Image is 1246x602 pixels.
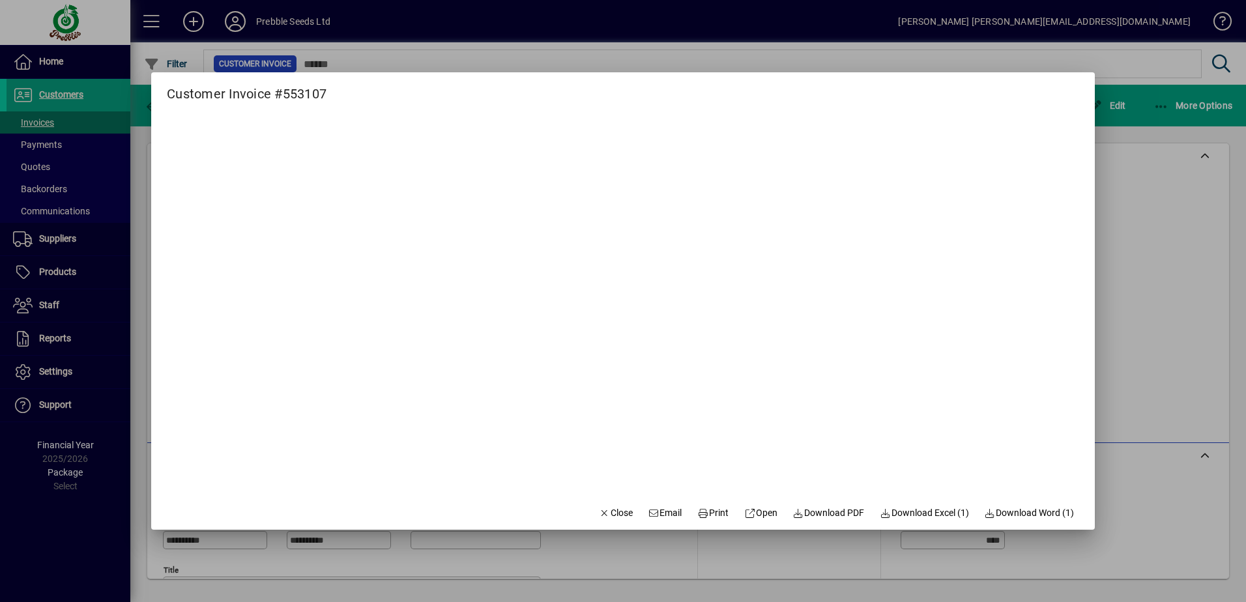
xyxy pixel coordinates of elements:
button: Download Excel (1) [875,501,974,524]
button: Download Word (1) [979,501,1080,524]
span: Open [744,506,777,520]
h2: Customer Invoice #553107 [151,72,342,104]
span: Download Word (1) [985,506,1075,520]
span: Email [648,506,682,520]
span: Download Excel (1) [880,506,969,520]
a: Open [739,501,783,524]
span: Download PDF [793,506,865,520]
button: Print [692,501,734,524]
span: Print [697,506,729,520]
span: Close [599,506,633,520]
button: Email [643,501,688,524]
a: Download PDF [788,501,870,524]
button: Close [594,501,638,524]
